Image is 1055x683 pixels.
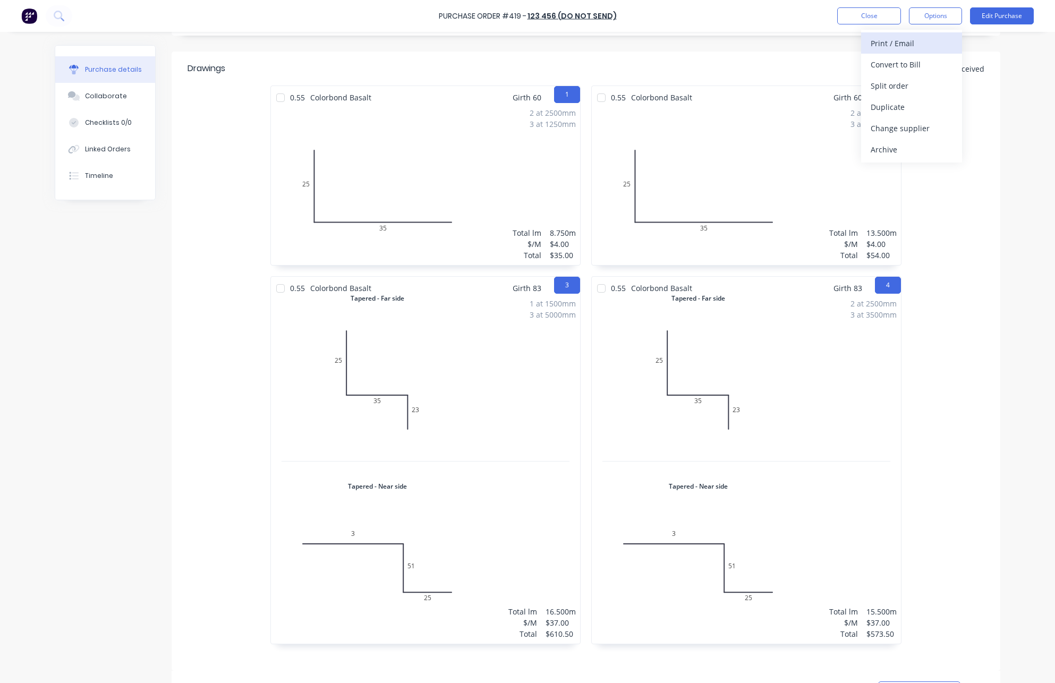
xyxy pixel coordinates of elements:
div: Total [829,628,858,639]
button: Checklists 0/0 [55,109,155,136]
div: 13.500m [866,227,897,238]
button: 1 [554,86,580,103]
div: Total [508,628,537,639]
div: $37.00 [866,617,897,628]
span: Girth 60 [513,92,541,103]
button: Purchase details [55,56,155,83]
span: Basalt [350,92,371,103]
div: Total [513,250,541,261]
div: $37.00 [546,617,576,628]
div: Total lm [508,606,537,617]
div: 8.750m [550,227,576,238]
button: Edit Purchase [970,7,1034,24]
div: Duplicate [871,99,952,115]
button: Linked Orders [55,136,155,163]
div: Print / Email [871,36,952,51]
span: Colorbond [631,92,668,103]
div: $610.50 [546,628,576,639]
button: Close [837,7,901,24]
span: Girth 60 [833,92,862,103]
div: Linked Orders [85,144,131,154]
div: 2 at 1500mm [850,107,897,118]
div: $/M [508,617,537,628]
div: $4.00 [550,238,576,250]
div: 3 at 3500mm [850,118,897,130]
div: 3 at 1250mm [530,118,576,130]
div: $/M [829,238,858,250]
span: 0.55 [285,92,310,103]
div: 2 at 2500mm [850,298,897,309]
button: Options [909,7,962,24]
div: 2 at 2500mm [530,107,576,118]
div: $4.00 [866,238,897,250]
div: $54.00 [866,250,897,261]
div: 15.500m [866,606,897,617]
span: 0.55 [285,283,310,294]
div: 16.500m [546,606,576,617]
span: Girth 83 [833,283,862,294]
span: Basalt [670,92,692,103]
span: 0.55 [606,92,631,103]
div: Total [829,250,858,261]
button: Collaborate [55,83,155,109]
div: Purchase details [85,65,142,74]
button: Timeline [55,163,155,189]
div: $573.50 [866,628,897,639]
div: Checklists 0/0 [85,118,132,127]
span: 0.55 [606,283,631,294]
div: 3 at 3500mm [850,309,897,320]
span: Basalt [670,283,692,293]
div: Collaborate [85,91,127,101]
div: Total lm [513,227,541,238]
span: Colorbond [310,283,347,293]
div: 1 at 1500mm [530,298,576,309]
div: Total lm [829,227,858,238]
div: Convert to Bill [871,57,952,72]
div: $35.00 [550,250,576,261]
span: Basalt [350,283,371,293]
div: 3 at 5000mm [530,309,576,320]
button: 4 [875,277,901,294]
button: 3 [554,277,580,294]
div: Split order [871,78,952,93]
span: Colorbond [631,283,668,293]
div: Change supplier [871,121,952,136]
img: Factory [21,8,37,24]
div: Archive [871,142,952,157]
div: $/M [513,238,541,250]
div: Timeline [85,171,113,181]
div: Total lm [829,606,858,617]
div: Purchase Order #419 - [439,11,526,22]
div: $/M [829,617,858,628]
a: 123 456 (Do not send) [527,11,617,21]
span: Colorbond [310,92,347,103]
span: Girth 83 [513,283,541,294]
div: Drawings [188,62,357,75]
